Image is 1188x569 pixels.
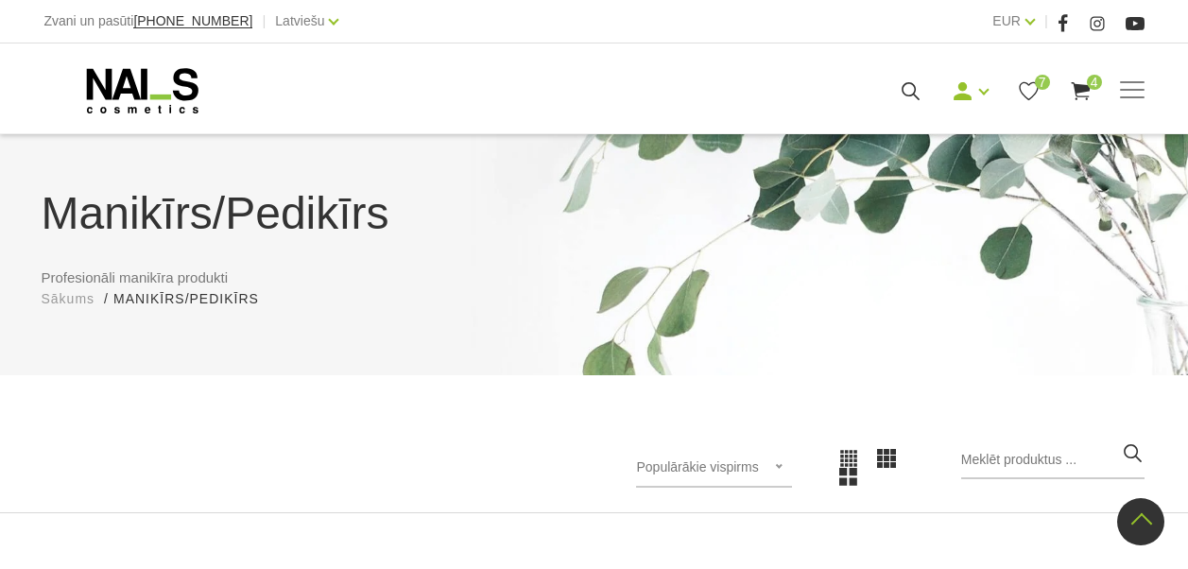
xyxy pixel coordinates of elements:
[1035,75,1050,90] span: 7
[275,9,324,32] a: Latviešu
[1069,79,1093,103] a: 4
[43,9,252,33] div: Zvani un pasūti
[133,14,252,28] a: [PHONE_NUMBER]
[27,180,1162,309] div: Profesionāli manikīra produkti
[133,13,252,28] span: [PHONE_NUMBER]
[42,289,95,309] a: Sākums
[992,9,1021,32] a: EUR
[1017,79,1041,103] a: 7
[113,289,278,309] li: Manikīrs/Pedikīrs
[636,459,758,474] span: Populārākie vispirms
[42,291,95,306] span: Sākums
[961,441,1145,479] input: Meklēt produktus ...
[1044,9,1048,33] span: |
[42,180,1147,248] h1: Manikīrs/Pedikīrs
[262,9,266,33] span: |
[1087,75,1102,90] span: 4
